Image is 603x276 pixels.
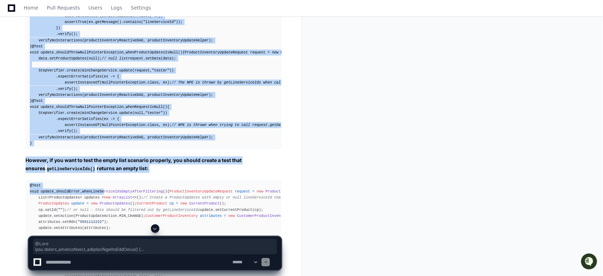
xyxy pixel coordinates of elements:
[178,50,182,54] span: ()
[163,105,167,109] span: ()
[67,208,200,212] span: // or null - this should be filtered out by getLineServiceIds
[169,201,174,206] span: cp
[45,166,97,172] code: getLineServiceIds()
[47,6,80,10] span: Pull Requests
[30,105,39,109] span: void
[50,74,86,80] a: Powered byPylon
[281,50,344,54] span: ProductInventoryUpdateRequest
[237,214,289,218] span: CustomerProductInventory
[111,6,122,10] span: Logs
[163,189,167,194] span: ()
[200,214,222,218] span: attributes
[58,208,62,212] span: ""
[171,80,309,85] span: // The NPE is thrown by getLineServiceIds when called with null
[30,50,39,54] span: void
[180,201,187,206] span: new
[113,195,132,200] span: ArrayList
[171,123,324,127] span: // NPE is thrown when trying to call request.getData() on null request
[39,201,69,206] span: ProductUpdates
[224,214,226,218] span: =
[120,55,129,63] button: Start new chat
[185,50,248,54] span: ProductInventoryUpdateRequest
[35,241,275,252] span: @Lore ipsu dolors_ametcoNsect_adipIsciNgelitsEddOeius() { TemporiNcididuntUtlaboReetdol magnaal =...
[24,60,90,65] div: We're available if you need us!
[580,253,599,272] iframe: Open customer support
[143,195,322,200] span: // Create a ProductUpdates with empty or null lineServiceId that gets filtered out
[131,6,151,10] span: Settings
[41,50,178,54] span: update_shouldThrowNullPointerException_whenProductUpdatesIsNull
[176,201,178,206] span: =
[146,111,163,115] span: "tester"
[7,28,129,40] div: Welcome
[71,201,84,206] span: update
[137,201,167,206] span: CurrentProduct
[100,201,130,206] span: ProductUpdates
[32,44,43,48] span: @Test
[91,201,97,206] span: new
[252,189,254,194] span: =
[272,50,278,54] span: new
[265,189,329,194] span: ProductInventoryUpdateRequest
[152,68,169,73] span: "tester"
[229,214,235,218] span: new
[71,74,86,80] span: Pylon
[86,201,89,206] span: =
[32,99,43,103] span: @Test
[102,56,128,61] span: // null list
[41,189,163,194] span: update_shouldError_whenLineServiceIdsEmptyAfterFiltering
[89,6,102,10] span: Users
[146,214,198,218] span: CustomerProductInventory
[78,220,104,224] span: "5551112222"
[189,201,220,206] span: CurrentProduct
[235,189,250,194] span: request
[169,189,233,194] span: ProductInventoryUpdateRequest
[30,183,41,188] span: @Test
[7,53,20,65] img: 1756235613930-3d25f9e4-fa56-45dd-b3ad-e072dfbd1548
[7,7,21,21] img: PlayerZero
[257,189,263,194] span: new
[30,189,39,194] span: void
[268,50,270,54] span: =
[24,53,116,60] div: Start new chat
[89,56,97,61] span: null
[26,157,242,171] strong: However, if you want to test the empty list scenario properly, you should create a test that ensu...
[24,6,38,10] span: Home
[143,20,176,24] span: "lineServiceId"
[41,105,163,109] span: update_shouldThrowNullPointerException_whenRequestIsNull
[250,50,265,54] span: request
[104,195,110,200] span: new
[135,111,143,115] span: null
